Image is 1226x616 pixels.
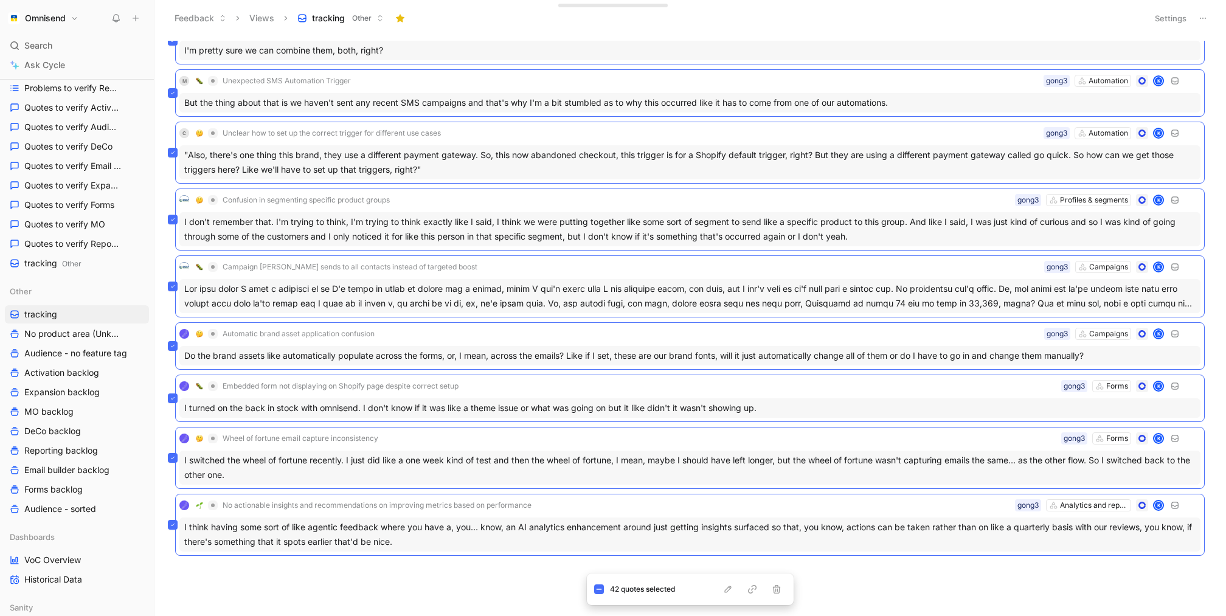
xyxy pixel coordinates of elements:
[24,367,99,379] span: Activation backlog
[24,573,82,586] span: Historical Data
[175,494,1205,556] a: logo🌱No actionable insights and recommendations on improving metrics based on performanceAnalytic...
[5,176,149,195] a: Quotes to verify Expansion
[132,483,144,496] button: View actions
[10,285,32,297] span: Other
[5,36,149,55] div: Search
[24,160,122,172] span: Quotes to verify Email builder
[132,140,144,153] button: View actions
[132,406,144,418] button: View actions
[62,259,81,268] span: Other
[5,383,149,401] a: Expansion backlog
[24,464,109,476] span: Email builder backlog
[292,9,389,27] button: trackingOther
[5,137,149,156] a: Quotes to verify DeCo
[175,322,1205,370] a: logo🤔Automatic brand asset application confusionCampaignsgong3KDo the brand assets like automatic...
[5,551,149,569] a: VoC Overview
[132,503,144,515] button: View actions
[132,425,144,437] button: View actions
[24,140,113,153] span: Quotes to verify DeCo
[5,79,149,97] a: Problems to verify Reporting
[24,406,74,418] span: MO backlog
[175,17,1205,64] a: M🤔Unclear Process for Combining FeaturesAutomationgong3KI'm pretty sure we can combine them, both...
[175,189,1205,251] a: logo🤔Confusion in segmenting specific product groupsProfiles & segmentsgong3KI don't remember tha...
[24,554,81,566] span: VoC Overview
[24,121,120,133] span: Quotes to verify Audience
[132,464,144,476] button: View actions
[5,305,149,324] a: tracking
[24,179,120,192] span: Quotes to verify Expansion
[135,179,147,192] button: View actions
[175,255,1205,317] a: logo🐛Campaign [PERSON_NAME] sends to all contacts instead of targeted boostCampaignsgong3KLor ips...
[5,10,81,27] button: OmnisendOmnisend
[5,157,149,175] a: Quotes to verify Email builder
[5,325,149,343] a: No product area (Unknowns)
[132,257,144,269] button: View actions
[5,480,149,499] a: Forms backlog
[24,82,121,94] span: Problems to verify Reporting
[10,531,55,543] span: Dashboards
[24,218,105,230] span: Quotes to verify MO
[5,235,149,253] a: Quotes to verify Reporting
[566,6,623,10] div: Docs, images, videos, audio files, links & more
[5,528,149,589] div: DashboardsVoC OverviewHistorical Data
[132,573,144,586] button: View actions
[24,308,57,320] span: tracking
[175,375,1205,422] a: logo🐛Embedded form not displaying on Shopify page despite correct setupFormsgong3KI turned on the...
[24,445,98,457] span: Reporting backlog
[132,554,144,566] button: View actions
[5,215,149,234] a: Quotes to verify MO
[1149,10,1192,27] button: Settings
[136,160,148,172] button: View actions
[175,427,1205,489] a: logo🤔Wheel of fortune email capture inconsistencyFormsgong3KI switched the wheel of fortune recen...
[132,445,144,457] button: View actions
[132,199,144,211] button: View actions
[24,102,120,114] span: Quotes to verify Activation
[5,403,149,421] a: MO backlog
[566,1,623,5] div: Drop anything here to capture feedback
[5,528,149,546] div: Dashboards
[24,328,122,340] span: No product area (Unknowns)
[24,238,120,250] span: Quotes to verify Reporting
[132,367,144,379] button: View actions
[5,500,149,518] a: Audience - sorted
[5,570,149,589] a: Historical Data
[5,422,149,440] a: DeCo backlog
[5,118,149,136] a: Quotes to verify Audience
[136,82,148,94] button: View actions
[24,386,100,398] span: Expansion backlog
[136,328,148,340] button: View actions
[132,386,144,398] button: View actions
[244,9,280,27] button: Views
[175,122,1205,184] a: C🤔Unclear how to set up the correct trigger for different use casesAutomationgong3K"Also, there's...
[5,282,149,300] div: Other
[5,99,149,117] a: Quotes to verify Activation
[5,56,149,74] a: Ask Cycle
[24,483,83,496] span: Forms backlog
[132,218,144,230] button: View actions
[134,238,147,250] button: View actions
[132,347,144,359] button: View actions
[132,308,144,320] button: View actions
[5,254,149,272] a: trackingOther
[134,121,147,133] button: View actions
[24,58,65,72] span: Ask Cycle
[175,69,1205,117] a: M🐛Unexpected SMS Automation TriggerAutomationgong3KBut the thing about that is we haven't sent an...
[169,9,232,27] button: Feedback
[24,503,96,515] span: Audience - sorted
[312,12,345,24] span: tracking
[24,257,81,270] span: tracking
[25,13,66,24] h1: Omnisend
[24,199,114,211] span: Quotes to verify Forms
[10,601,33,614] span: Sanity
[5,196,149,214] a: Quotes to verify Forms
[24,38,52,53] span: Search
[24,347,127,359] span: Audience - no feature tag
[5,461,149,479] a: Email builder backlog
[5,344,149,362] a: Audience - no feature tag
[5,282,149,518] div: OthertrackingNo product area (Unknowns)Audience - no feature tagActivation backlogExpansion backl...
[352,12,372,24] span: Other
[5,364,149,382] a: Activation backlog
[8,12,20,24] img: Omnisend
[24,425,81,437] span: DeCo backlog
[5,441,149,460] a: Reporting backlog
